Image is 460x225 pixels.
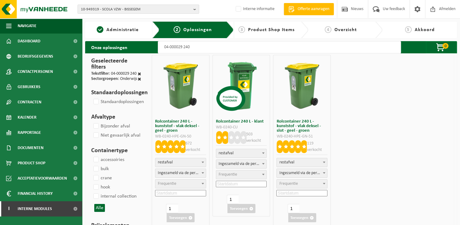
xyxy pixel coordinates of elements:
img: WB-0240-HPE-GN-50 [155,60,206,112]
span: Tekstfilter [91,71,109,76]
span: restafval [155,158,206,167]
h3: Standaardoplossingen [91,88,141,97]
span: Dashboard [18,34,40,49]
span: Frequentie [219,172,237,177]
input: 1 [288,204,299,213]
span: Frequentie [279,181,298,186]
span: 5 [405,26,412,33]
span: I [6,201,12,216]
img: WB-0240-HPE-GN-51 [276,60,328,112]
span: Akkoord [415,27,435,32]
span: restafval [216,149,267,158]
span: Ingezameld via de perswagen (SP-M-000001) [155,169,206,177]
span: Interne modules [18,201,52,216]
span: Kalender [18,110,36,125]
h3: Afvaltype [91,112,141,122]
input: 1 [166,204,178,213]
h2: Onze oplossingen [85,41,133,53]
a: 5Akkoord [386,26,454,34]
p: 672 verkocht [185,140,206,153]
img: WB-0240-CU [216,60,267,112]
div: WB-0240-HPE-GN-51 [276,134,327,139]
button: Toevoegen [167,213,195,222]
span: Bedrijfsgegevens [18,49,53,64]
input: 1 [227,195,239,204]
label: bulk [92,164,109,173]
span: restafval [276,158,327,167]
button: 0 [426,41,456,53]
span: Rapportage [18,125,41,140]
p: 503 verkocht [246,131,267,144]
h3: Containertype [91,146,141,155]
div: : 04-000029 240 [91,72,137,77]
button: 10-949319 - SCOLA VZW - BISSEGEM [78,5,199,14]
span: Ingezameld via de perswagen (SP-M-000001) [277,169,327,177]
label: Interne informatie [234,5,275,14]
input: Startdatum [276,190,327,196]
span: restafval [216,149,267,158]
label: Niet gevaarlijk afval [92,131,140,140]
span: Sectorgroepen [91,77,118,81]
button: Toevoegen [288,213,316,222]
span: Acceptatievoorwaarden [18,171,67,186]
span: Product Shop Items [248,27,295,32]
label: crane [92,173,112,183]
span: Frequentie [158,181,176,186]
button: Alle [94,204,105,212]
span: 1 [97,26,103,33]
a: 2Oplossingen [164,26,222,34]
span: Administratie [106,27,139,32]
span: 10-949319 - SCOLA VZW - BISSEGEM [81,5,191,14]
span: Ingezameld via de perswagen (SP-M-000001) [155,169,206,178]
span: Product Shop [18,155,45,171]
label: Standaardoplossingen [92,97,144,106]
span: 4 [325,26,331,33]
label: accessoiries [92,155,124,164]
span: Contracten [18,95,41,110]
span: Oplossingen [183,27,212,32]
button: Toevoegen [227,204,255,213]
span: 2 [174,26,180,33]
span: 3 [238,26,245,33]
label: internal collection [92,192,137,201]
a: 4Overzicht [311,26,371,34]
span: Ingezameld via de perswagen (SP-M-000001) [276,169,327,178]
span: restafval [155,158,206,167]
div: : Onderwijs [91,77,137,82]
span: Overzicht [334,27,357,32]
h3: Geselecteerde filters [91,56,141,72]
input: Startdatum [216,181,267,187]
a: Offerte aanvragen [284,3,334,15]
label: hook [92,183,110,192]
span: Offerte aanvragen [296,6,331,12]
input: Startdatum [155,190,206,196]
h3: Rolcontainer 240 L - kunststof - vlak deksel - geel - groen [155,119,206,133]
p: 119 verkocht [307,140,327,153]
span: Contactpersonen [18,64,53,79]
span: Gebruikers [18,79,40,95]
span: restafval [277,158,327,167]
h3: Rolcontainer 240 L - kunststof - vlak deksel - slot - geel - groen [276,119,327,133]
span: Documenten [18,140,43,155]
div: WB-0240-HPE-GN-50 [155,134,206,139]
span: 0 [442,43,448,49]
a: 1Administratie [88,26,147,34]
span: Ingezameld via de perswagen (SP-M-000001) [216,160,267,168]
span: Navigatie [18,18,36,34]
a: 3Product Shop Items [237,26,296,34]
label: Bijzonder afval [92,122,130,131]
span: Financial History [18,186,53,201]
input: Zoeken [158,41,401,53]
div: WB-0240-CU [216,125,267,130]
h3: Rolcontainer 240 L - klant [216,119,267,124]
